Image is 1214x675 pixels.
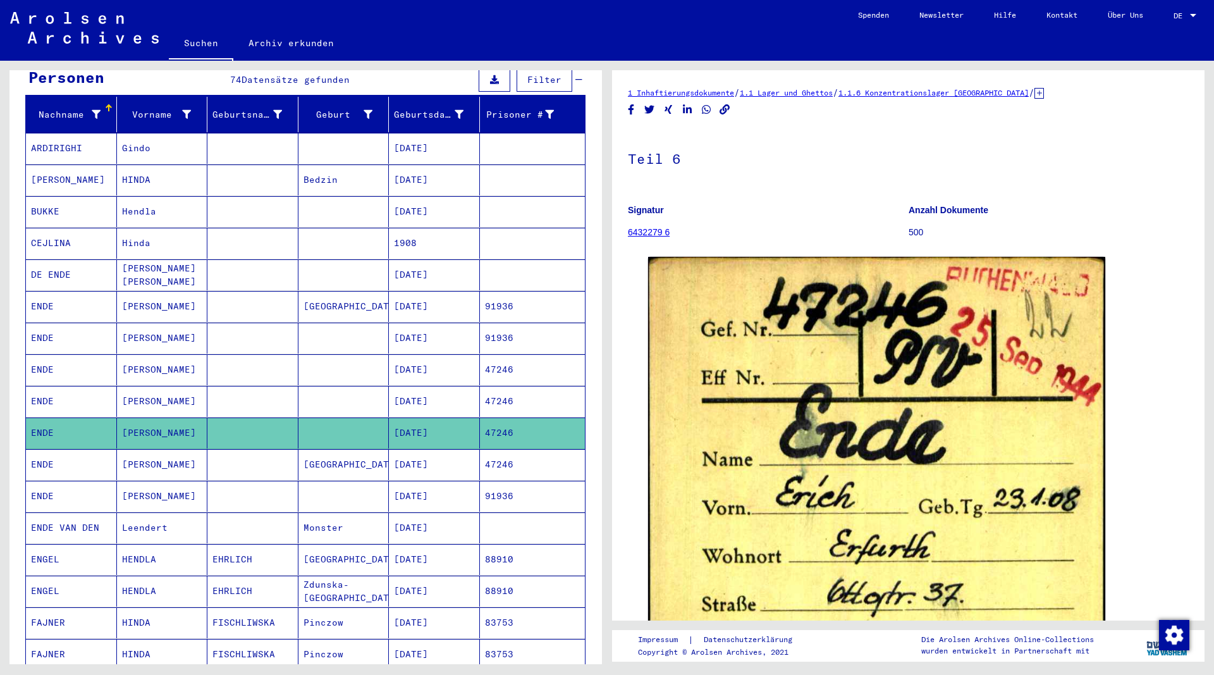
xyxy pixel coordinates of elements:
mat-cell: [PERSON_NAME] [26,164,117,195]
mat-cell: BUKKE [26,196,117,227]
mat-cell: ENDE [26,354,117,385]
span: / [833,87,838,98]
mat-cell: [DATE] [389,576,480,607]
mat-cell: [DATE] [389,133,480,164]
mat-cell: [DATE] [389,354,480,385]
p: Copyright © Arolsen Archives, 2021 [638,647,807,658]
mat-header-cell: Prisoner # [480,97,586,132]
p: 500 [909,226,1189,239]
button: Share on Facebook [625,102,638,118]
mat-header-cell: Vorname [117,97,208,132]
mat-cell: ENDE [26,418,117,449]
mat-cell: [PERSON_NAME] [117,323,208,354]
button: Copy link [718,102,732,118]
mat-cell: ENGEL [26,544,117,575]
mat-cell: [DATE] [389,418,480,449]
div: Geburt‏ [303,108,373,121]
span: / [1029,87,1034,98]
mat-cell: [GEOGRAPHIC_DATA] [298,544,389,575]
div: Personen [28,66,104,89]
div: Geburtsname [212,108,282,121]
mat-cell: [DATE] [389,639,480,670]
b: Anzahl Dokumente [909,205,988,215]
mat-cell: HINDA [117,607,208,638]
mat-cell: 47246 [480,386,586,417]
button: Filter [517,68,572,92]
mat-cell: DE ENDE [26,259,117,290]
mat-cell: [PERSON_NAME] [117,386,208,417]
p: Die Arolsen Archives Online-Collections [921,634,1094,645]
div: Nachname [31,104,116,125]
mat-cell: [DATE] [389,512,480,543]
mat-cell: 88910 [480,576,586,607]
button: Share on LinkedIn [681,102,694,118]
mat-cell: 47246 [480,449,586,480]
mat-cell: EHRLICH [207,576,298,607]
mat-cell: Leendert [117,512,208,543]
mat-cell: 91936 [480,481,586,512]
mat-cell: 1908 [389,228,480,259]
mat-cell: FAJNER [26,607,117,638]
div: Geburt‏ [303,104,389,125]
mat-cell: [DATE] [389,196,480,227]
mat-cell: [PERSON_NAME] [117,354,208,385]
mat-cell: 91936 [480,323,586,354]
div: Prisoner # [485,108,555,121]
mat-cell: FISCHLIWSKA [207,639,298,670]
mat-cell: EHRLICH [207,544,298,575]
mat-cell: [DATE] [389,291,480,322]
a: Archiv erkunden [233,28,349,58]
mat-cell: Monster [298,512,389,543]
mat-cell: ENDE [26,481,117,512]
mat-cell: [GEOGRAPHIC_DATA] [298,291,389,322]
div: Vorname [122,104,207,125]
button: Share on Twitter [643,102,656,118]
mat-cell: HINDA [117,639,208,670]
mat-cell: [PERSON_NAME] [117,418,208,449]
div: Geburtsname [212,104,298,125]
mat-header-cell: Geburtsdatum [389,97,480,132]
mat-cell: Hendla [117,196,208,227]
mat-cell: Zdunska-[GEOGRAPHIC_DATA] [298,576,389,607]
button: Share on WhatsApp [700,102,713,118]
mat-cell: [DATE] [389,386,480,417]
mat-cell: 83753 [480,607,586,638]
mat-cell: [DATE] [389,481,480,512]
div: Vorname [122,108,192,121]
mat-cell: [DATE] [389,544,480,575]
mat-cell: [PERSON_NAME] [117,481,208,512]
mat-cell: [DATE] [389,164,480,195]
mat-cell: 47246 [480,418,586,449]
a: Datenschutzerklärung [694,633,807,647]
mat-cell: ENGEL [26,576,117,607]
mat-cell: HINDA [117,164,208,195]
mat-cell: 83753 [480,639,586,670]
img: yv_logo.png [1144,629,1191,661]
a: 1.1 Lager und Ghettos [740,88,833,97]
mat-cell: Hinda [117,228,208,259]
mat-cell: ARDIRIGHI [26,133,117,164]
mat-cell: [DATE] [389,607,480,638]
mat-cell: 91936 [480,291,586,322]
mat-cell: FISCHLIWSKA [207,607,298,638]
mat-cell: HENDLA [117,544,208,575]
mat-cell: CEJLINA [26,228,117,259]
mat-cell: Gindo [117,133,208,164]
mat-cell: 47246 [480,354,586,385]
mat-cell: [PERSON_NAME] [117,291,208,322]
span: 74 [230,74,242,85]
mat-cell: [PERSON_NAME] [PERSON_NAME] [117,259,208,290]
mat-cell: [DATE] [389,259,480,290]
mat-cell: [DATE] [389,449,480,480]
a: 6432279 6 [628,227,670,237]
mat-cell: ENDE VAN DEN [26,512,117,543]
mat-header-cell: Nachname [26,97,117,132]
a: 1.1.6 Konzentrationslager [GEOGRAPHIC_DATA] [838,88,1029,97]
div: Geburtsdatum [394,108,463,121]
b: Signatur [628,205,664,215]
mat-cell: Pinczow [298,607,389,638]
mat-cell: Bedzin [298,164,389,195]
span: Filter [527,74,561,85]
span: / [734,87,740,98]
h1: Teil 6 [628,130,1189,185]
